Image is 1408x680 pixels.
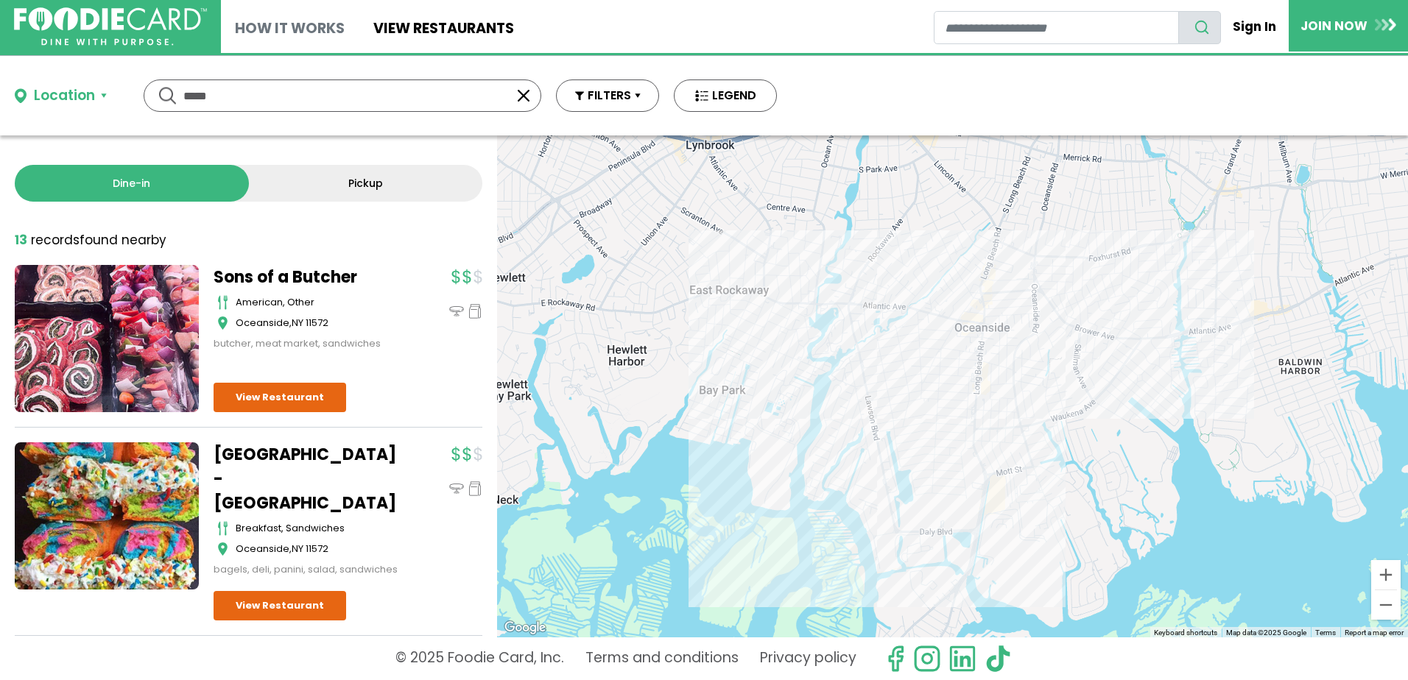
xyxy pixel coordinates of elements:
svg: check us out on facebook [881,645,909,673]
span: records [31,231,80,249]
button: Zoom in [1371,560,1401,589]
img: cutlery_icon.svg [217,521,228,536]
img: map_icon.svg [217,316,228,330]
span: Oceanside [236,542,289,556]
img: dinein_icon.svg [449,304,464,319]
div: butcher, meat market, sandwiches [214,336,398,351]
input: restaurant search [934,11,1179,44]
button: Keyboard shortcuts [1154,628,1217,638]
div: found nearby [15,231,166,250]
span: NY [292,542,303,556]
button: search [1178,11,1221,44]
img: pickup_icon.svg [468,304,482,319]
img: pickup_icon.svg [468,481,482,496]
img: Google [501,618,549,637]
a: Terms [1315,628,1336,637]
a: [GEOGRAPHIC_DATA] - [GEOGRAPHIC_DATA] [214,442,398,515]
div: , [236,316,398,330]
a: Pickup [249,165,483,202]
a: Sign In [1221,10,1289,43]
div: , [236,542,398,556]
strong: 13 [15,231,27,249]
span: Map data ©2025 Google [1226,628,1306,637]
span: 11572 [306,316,328,330]
p: © 2025 Foodie Card, Inc. [395,645,564,673]
div: american, other [236,295,398,310]
img: cutlery_icon.svg [217,295,228,310]
img: FoodieCard; Eat, Drink, Save, Donate [14,7,207,46]
img: map_icon.svg [217,542,228,556]
span: NY [292,316,303,330]
a: View Restaurant [214,383,346,412]
div: Location [34,85,95,107]
span: Oceanside [236,316,289,330]
button: LEGEND [674,79,777,112]
img: dinein_icon.svg [449,481,464,496]
button: Zoom out [1371,590,1401,620]
img: tiktok.svg [984,645,1012,673]
div: breakfast, sandwiches [236,521,398,536]
a: Report a map error [1345,628,1404,637]
a: Open this area in Google Maps (opens a new window) [501,618,549,637]
div: bagels, deli, panini, salad, sandwiches [214,562,398,577]
button: Location [15,85,107,107]
button: FILTERS [556,79,659,112]
a: Terms and conditions [585,645,739,673]
a: View Restaurant [214,591,346,620]
a: Dine-in [15,165,249,202]
img: linkedin.svg [948,645,976,673]
a: Privacy policy [760,645,856,673]
a: Sons of a Butcher [214,265,398,289]
span: 11572 [306,542,328,556]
